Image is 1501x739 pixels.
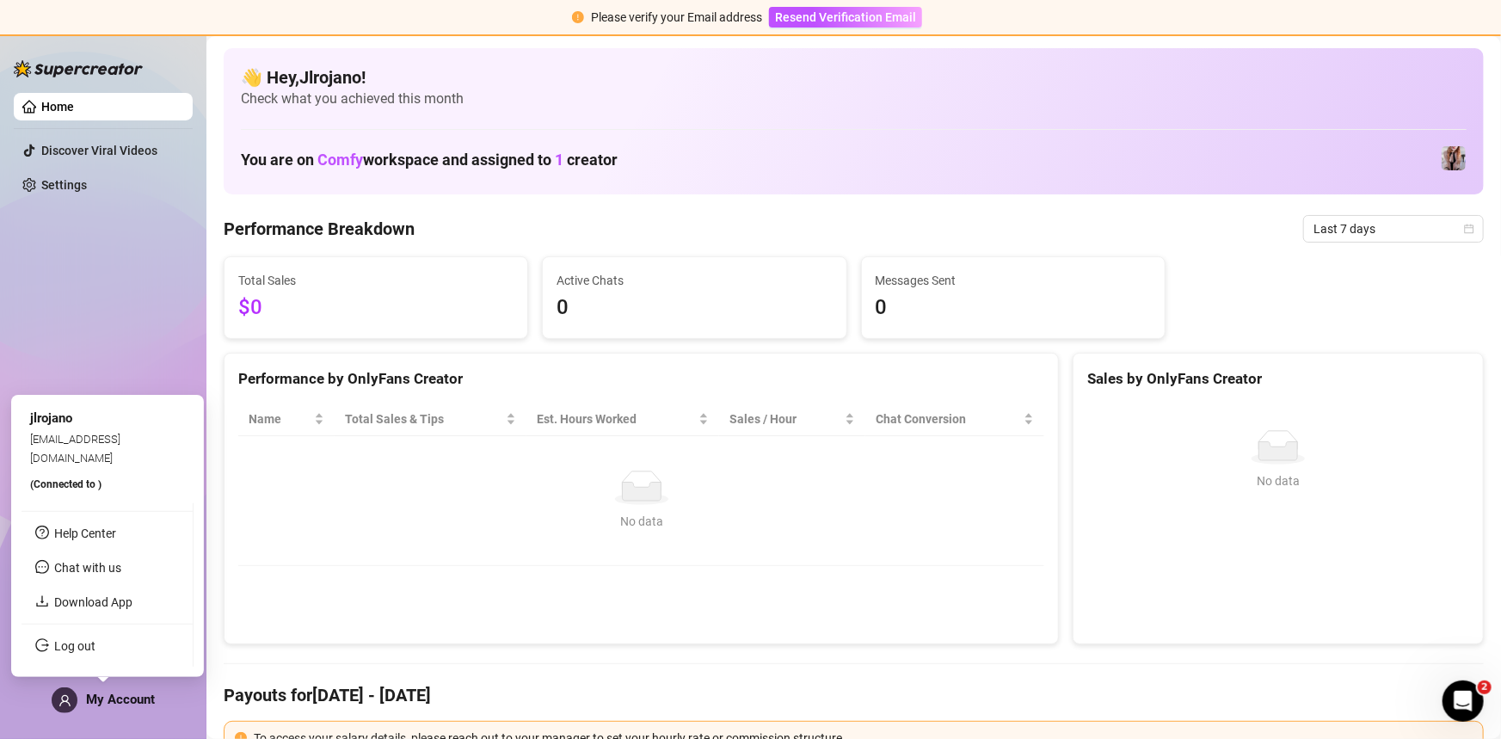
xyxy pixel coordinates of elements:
[1313,216,1473,242] span: Last 7 days
[769,7,922,28] button: Resend Verification Email
[1478,680,1492,694] span: 2
[249,410,311,428] span: Name
[241,151,618,169] h1: You are on workspace and assigned to creator
[865,403,1044,436] th: Chat Conversion
[41,178,87,192] a: Settings
[14,60,143,77] img: logo-BBDzfeDw.svg
[345,410,502,428] span: Total Sales & Tips
[557,292,832,324] span: 0
[241,89,1467,108] span: Check what you achieved this month
[54,527,116,540] a: Help Center
[876,410,1020,428] span: Chat Conversion
[41,144,157,157] a: Discover Viral Videos
[729,410,841,428] span: Sales / Hour
[255,512,1027,531] div: No data
[1094,471,1462,490] div: No data
[876,292,1151,324] span: 0
[238,403,335,436] th: Name
[54,595,132,609] a: Download App
[238,292,514,324] span: $0
[30,478,102,490] span: (Connected to )
[238,367,1044,391] div: Performance by OnlyFans Creator
[591,8,762,27] div: Please verify your Email address
[86,692,155,707] span: My Account
[719,403,865,436] th: Sales / Hour
[1443,680,1484,722] iframe: Intercom live chat
[537,410,695,428] div: Est. Hours Worked
[557,271,832,290] span: Active Chats
[54,561,121,575] span: Chat with us
[1087,367,1469,391] div: Sales by OnlyFans Creator
[1464,224,1474,234] span: calendar
[41,100,74,114] a: Home
[317,151,363,169] span: Comfy
[30,410,72,426] span: jlrojano
[775,10,916,24] span: Resend Verification Email
[22,632,193,660] li: Log out
[238,271,514,290] span: Total Sales
[335,403,526,436] th: Total Sales & Tips
[224,683,1484,707] h4: Payouts for [DATE] - [DATE]
[1442,146,1466,170] img: 𝗖𝗢𝗖𝗞
[876,271,1151,290] span: Messages Sent
[555,151,563,169] span: 1
[30,432,120,464] span: [EMAIL_ADDRESS][DOMAIN_NAME]
[241,65,1467,89] h4: 👋 Hey, Jlrojano !
[224,217,415,241] h4: Performance Breakdown
[58,694,71,707] span: user
[35,560,49,574] span: message
[54,639,95,653] a: Log out
[572,11,584,23] span: exclamation-circle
